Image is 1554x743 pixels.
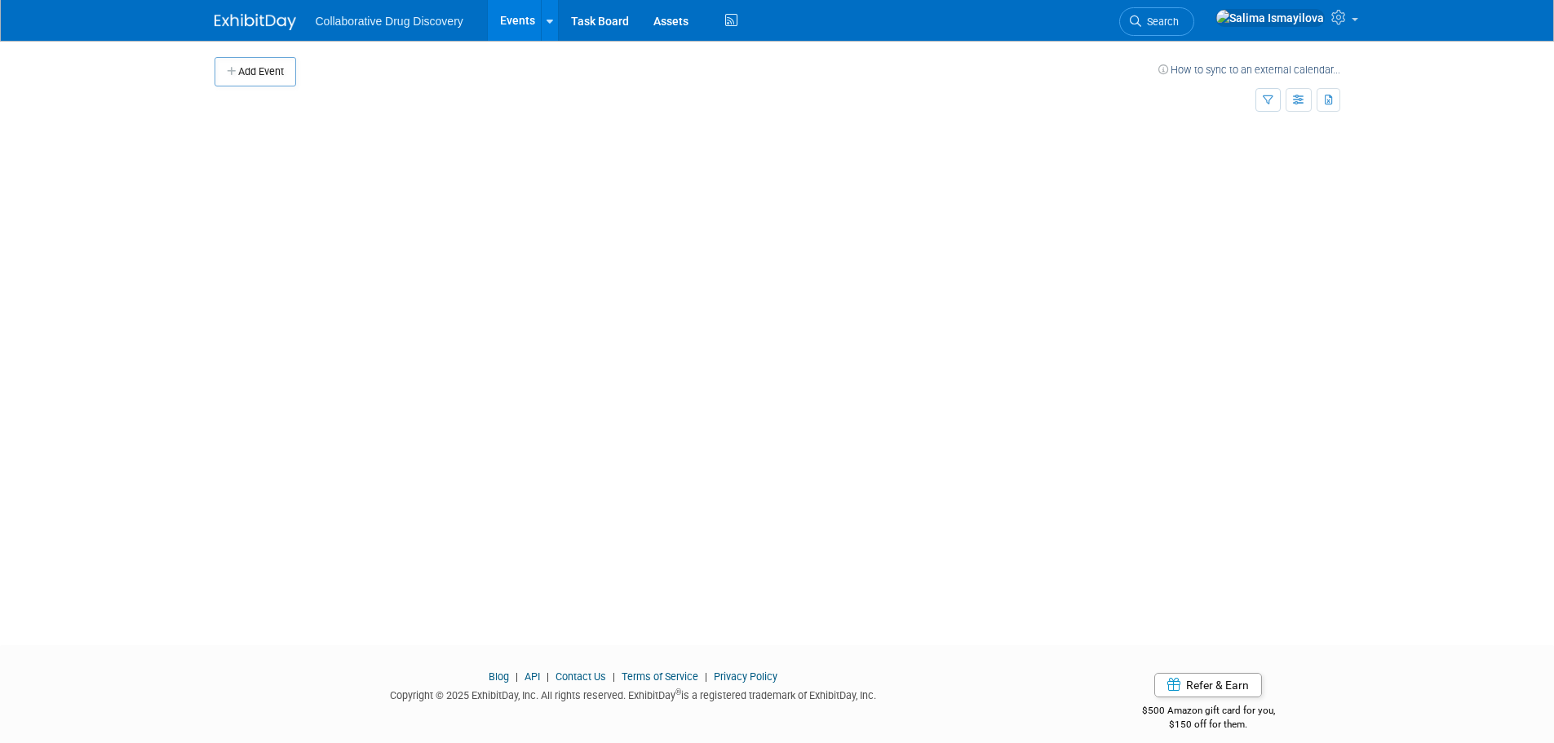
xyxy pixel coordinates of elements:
[316,15,463,28] span: Collaborative Drug Discovery
[1119,7,1194,36] a: Search
[525,670,540,683] a: API
[556,670,606,683] a: Contact Us
[1154,673,1262,697] a: Refer & Earn
[489,670,509,683] a: Blog
[675,688,681,697] sup: ®
[1077,718,1340,732] div: $150 off for them.
[215,14,296,30] img: ExhibitDay
[1215,9,1325,27] img: Salima Ismayilova
[714,670,777,683] a: Privacy Policy
[542,670,553,683] span: |
[1077,693,1340,731] div: $500 Amazon gift card for you,
[511,670,522,683] span: |
[622,670,698,683] a: Terms of Service
[1158,64,1340,76] a: How to sync to an external calendar...
[215,684,1053,703] div: Copyright © 2025 ExhibitDay, Inc. All rights reserved. ExhibitDay is a registered trademark of Ex...
[1141,15,1179,28] span: Search
[701,670,711,683] span: |
[609,670,619,683] span: |
[215,57,296,86] button: Add Event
